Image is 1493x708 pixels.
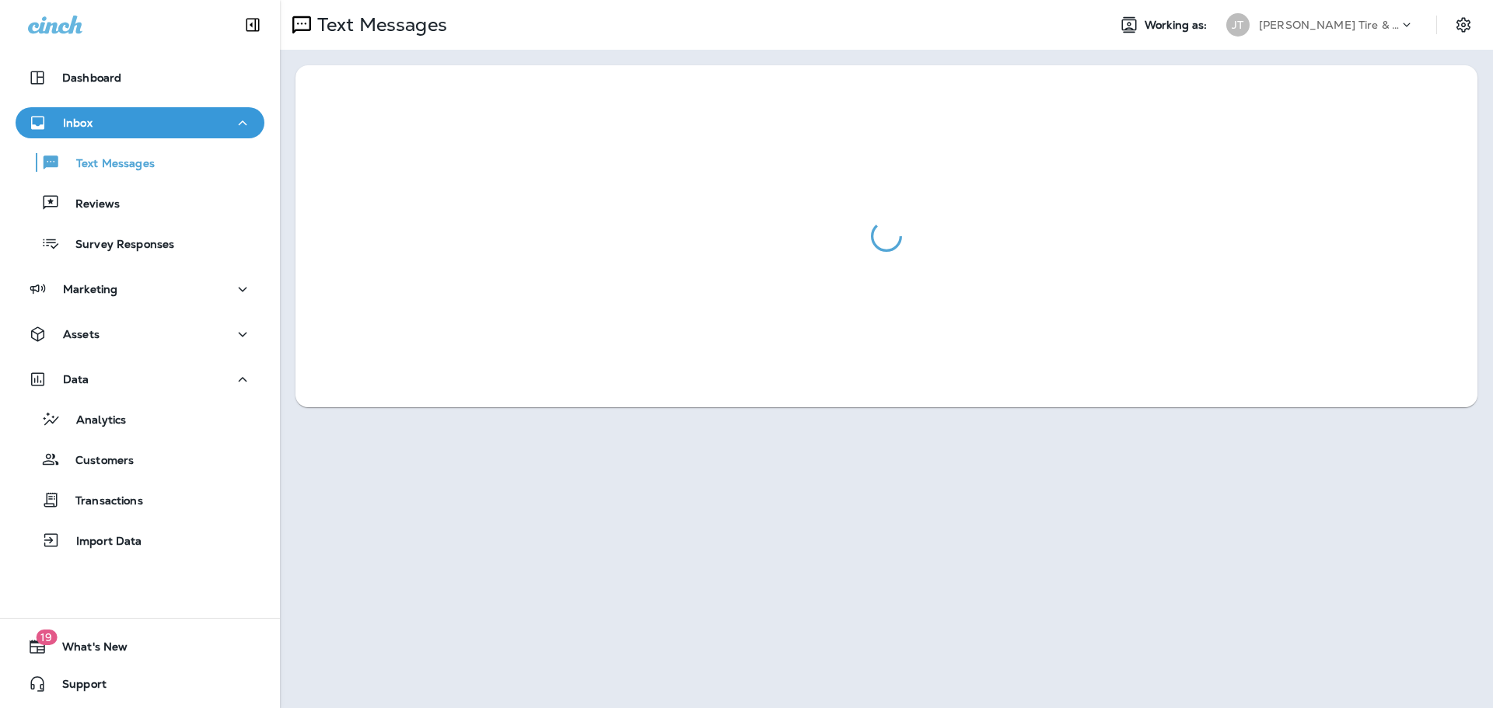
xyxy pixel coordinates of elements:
span: What's New [47,640,128,659]
p: Transactions [60,494,143,509]
p: Reviews [60,197,120,212]
button: Marketing [16,274,264,305]
p: Text Messages [311,13,447,37]
button: Dashboard [16,62,264,93]
p: Customers [60,454,134,469]
button: Import Data [16,524,264,556]
button: 19What's New [16,631,264,662]
button: Collapse Sidebar [231,9,274,40]
p: Marketing [63,283,117,295]
p: Survey Responses [60,238,174,253]
button: Data [16,364,264,395]
button: Inbox [16,107,264,138]
p: Data [63,373,89,385]
button: Text Messages [16,146,264,179]
button: Support [16,668,264,699]
span: 19 [36,630,57,645]
button: Customers [16,443,264,476]
p: Inbox [63,117,93,129]
button: Reviews [16,187,264,219]
p: Dashboard [62,71,121,84]
span: Working as: [1145,19,1211,32]
p: Analytics [61,413,126,428]
p: Import Data [61,535,142,549]
p: Text Messages [61,157,155,172]
p: Assets [63,328,100,340]
button: Settings [1449,11,1477,39]
button: Transactions [16,483,264,516]
p: [PERSON_NAME] Tire & Auto [1259,19,1399,31]
button: Survey Responses [16,227,264,260]
span: Support [47,678,107,696]
button: Analytics [16,403,264,435]
div: JT [1226,13,1250,37]
button: Assets [16,319,264,350]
